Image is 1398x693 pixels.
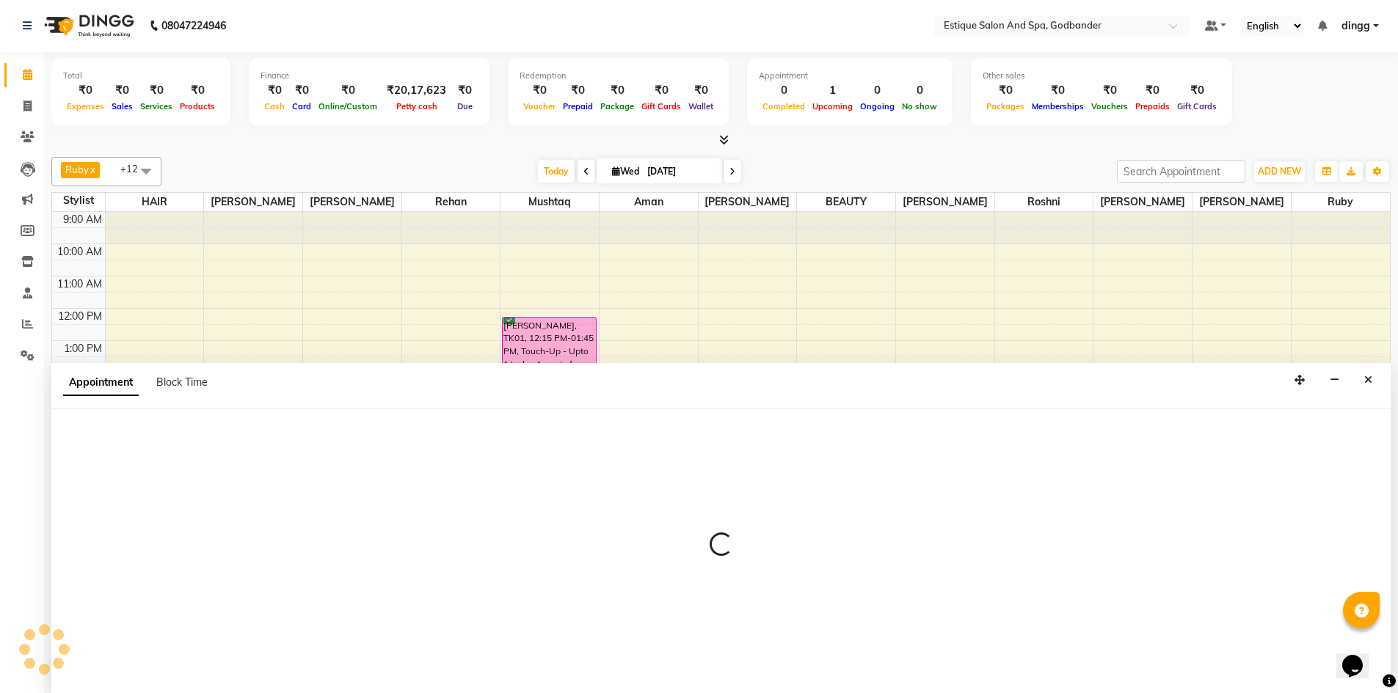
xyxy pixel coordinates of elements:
div: 1:00 PM [61,341,105,356]
iframe: chat widget [1336,634,1383,678]
div: ₹0 [983,82,1028,99]
span: Roshni [995,193,1093,211]
div: ₹0 [685,82,717,99]
div: ₹0 [315,82,381,99]
span: No show [898,101,941,111]
div: Finance [261,70,478,82]
b: 08047224946 [161,5,226,46]
div: [PERSON_NAME], TK01, 12:15 PM-01:45 PM, Touch-Up - Upto 1 Inch - Amonia free [503,318,595,364]
div: 1 [809,82,856,99]
div: 9:00 AM [60,212,105,227]
span: Petty cash [393,101,441,111]
span: [PERSON_NAME] [1093,193,1192,211]
span: Today [538,160,575,183]
span: Packages [983,101,1028,111]
span: Aman [600,193,698,211]
div: ₹0 [176,82,219,99]
div: Total [63,70,219,82]
span: Memberships [1028,101,1088,111]
span: Rehan [402,193,500,211]
img: logo [37,5,138,46]
span: [PERSON_NAME] [896,193,994,211]
span: mushtaq [500,193,599,211]
div: ₹0 [63,82,108,99]
div: ₹0 [559,82,597,99]
a: x [89,164,95,175]
div: ₹0 [288,82,315,99]
span: Prepaids [1132,101,1173,111]
span: Online/Custom [315,101,381,111]
span: Cash [261,101,288,111]
span: BEAUTY [797,193,895,211]
span: [PERSON_NAME] [699,193,797,211]
span: Gift Cards [638,101,685,111]
span: Services [136,101,176,111]
div: ₹0 [108,82,136,99]
span: [PERSON_NAME] [303,193,401,211]
span: Card [288,101,315,111]
div: ₹0 [597,82,638,99]
span: Vouchers [1088,101,1132,111]
div: 0 [759,82,809,99]
span: Completed [759,101,809,111]
button: Close [1358,369,1379,392]
span: +12 [120,163,149,175]
div: ₹20,17,623 [381,82,452,99]
button: ADD NEW [1254,161,1305,182]
span: Prepaid [559,101,597,111]
span: Sales [108,101,136,111]
div: ₹0 [1028,82,1088,99]
span: Voucher [520,101,559,111]
div: 0 [856,82,898,99]
span: HAIR [106,193,204,211]
span: [PERSON_NAME] [1193,193,1291,211]
span: Gift Cards [1173,101,1220,111]
div: ₹0 [452,82,478,99]
div: ₹0 [520,82,559,99]
div: Appointment [759,70,941,82]
span: Ruby [1292,193,1390,211]
span: Block Time [156,375,208,389]
span: [PERSON_NAME] [204,193,302,211]
div: 10:00 AM [54,244,105,260]
div: 0 [898,82,941,99]
span: Ruby [65,164,89,175]
span: Products [176,101,219,111]
div: 11:00 AM [54,276,105,292]
div: ₹0 [1088,82,1132,99]
span: Due [454,101,476,111]
span: ADD NEW [1258,166,1301,177]
input: 2025-09-03 [643,161,716,183]
div: ₹0 [1132,82,1173,99]
div: 12:00 PM [55,309,105,324]
span: dingg [1341,18,1370,34]
div: ₹0 [261,82,288,99]
div: ₹0 [638,82,685,99]
span: Wed [608,166,643,177]
input: Search Appointment [1117,160,1245,183]
span: Ongoing [856,101,898,111]
span: Expenses [63,101,108,111]
div: Stylist [52,193,105,208]
span: Wallet [685,101,717,111]
div: Redemption [520,70,717,82]
span: Package [597,101,638,111]
div: ₹0 [1173,82,1220,99]
div: Other sales [983,70,1220,82]
span: Appointment [63,370,139,396]
div: ₹0 [136,82,176,99]
span: Upcoming [809,101,856,111]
